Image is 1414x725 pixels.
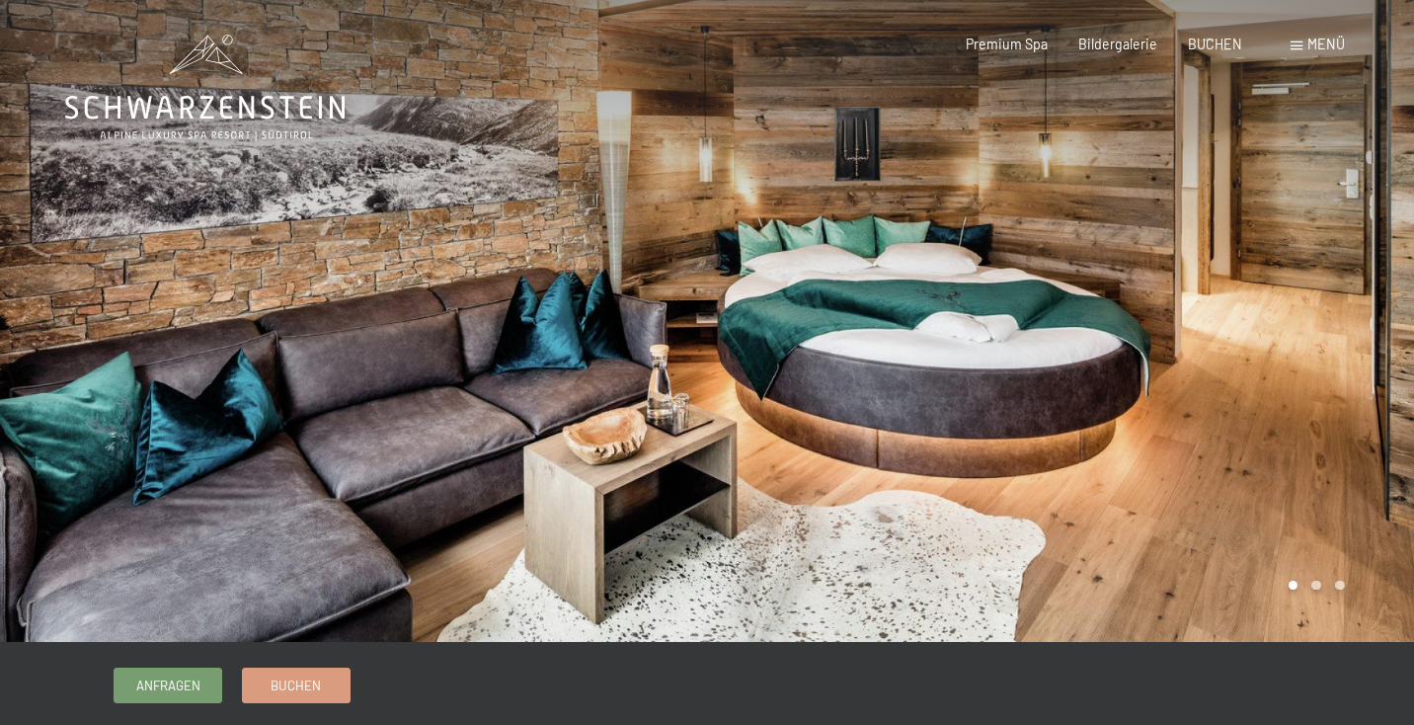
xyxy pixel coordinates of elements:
a: Premium Spa [966,36,1048,52]
span: Anfragen [136,677,200,694]
span: Menü [1307,36,1345,52]
a: Bildergalerie [1078,36,1157,52]
a: Buchen [243,669,350,701]
span: Buchen [271,677,321,694]
a: Anfragen [115,669,221,701]
a: BUCHEN [1188,36,1242,52]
